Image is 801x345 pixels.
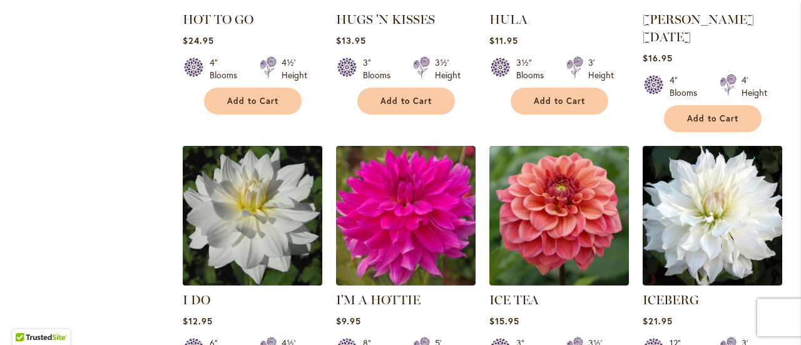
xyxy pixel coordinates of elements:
[687,113,738,124] span: Add to Cart
[336,292,421,307] a: I'M A HOTTIE
[336,34,366,46] span: $13.95
[183,276,322,288] a: I DO
[435,56,461,81] div: 3½' Height
[183,292,210,307] a: I DO
[227,96,278,106] span: Add to Cart
[489,146,629,286] img: ICE TEA
[588,56,614,81] div: 3' Height
[511,88,608,115] button: Add to Cart
[336,276,476,288] a: I'm A Hottie
[489,315,519,327] span: $15.95
[210,56,245,81] div: 4" Blooms
[489,34,518,46] span: $11.95
[336,12,435,27] a: HUGS 'N KISSES
[336,315,361,327] span: $9.95
[183,12,253,27] a: HOT TO GO
[670,74,705,99] div: 4" Blooms
[643,52,673,64] span: $16.95
[742,74,767,99] div: 4' Height
[643,12,754,44] a: [PERSON_NAME] [DATE]
[179,143,325,289] img: I DO
[336,146,476,286] img: I'm A Hottie
[282,56,307,81] div: 4½' Height
[183,315,213,327] span: $12.95
[204,88,302,115] button: Add to Cart
[357,88,455,115] button: Add to Cart
[643,276,782,288] a: ICEBERG
[489,12,528,27] a: HULA
[643,315,673,327] span: $21.95
[643,292,699,307] a: ICEBERG
[664,105,762,132] button: Add to Cart
[489,292,539,307] a: ICE TEA
[363,56,398,81] div: 3" Blooms
[489,276,629,288] a: ICE TEA
[183,34,214,46] span: $24.95
[643,146,782,286] img: ICEBERG
[380,96,432,106] span: Add to Cart
[534,96,585,106] span: Add to Cart
[516,56,551,81] div: 3½" Blooms
[9,301,44,336] iframe: Launch Accessibility Center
